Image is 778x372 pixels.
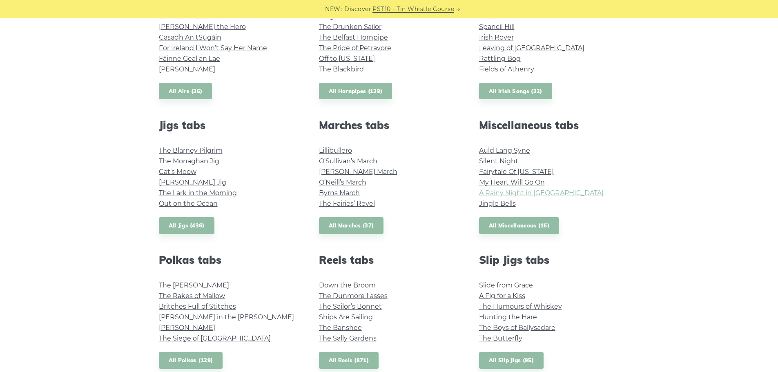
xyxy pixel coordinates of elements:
[479,217,560,234] a: All Miscellaneous (16)
[159,119,299,131] h2: Jigs tabs
[319,119,459,131] h2: Marches tabs
[159,12,226,20] a: Lonesome Boatman
[479,189,604,197] a: A Rainy Night in [GEOGRAPHIC_DATA]
[159,44,267,52] a: For Ireland I Won’t Say Her Name
[479,23,515,31] a: Spancil Hill
[372,4,454,14] a: PST10 - Tin Whistle Course
[319,313,373,321] a: Ships Are Sailing
[479,12,498,20] a: Grace
[319,189,360,197] a: Byrns March
[159,65,215,73] a: [PERSON_NAME]
[479,65,534,73] a: Fields of Athenry
[479,313,537,321] a: Hunting the Hare
[479,281,533,289] a: Slide from Grace
[159,254,299,266] h2: Polkas tabs
[479,303,562,310] a: The Humours of Whiskey
[319,303,382,310] a: The Sailor’s Bonnet
[319,352,379,369] a: All Reels (871)
[159,281,229,289] a: The [PERSON_NAME]
[159,292,225,300] a: The Rakes of Mallow
[319,23,381,31] a: The Drunken Sailor
[159,83,212,100] a: All Airs (36)
[319,157,377,165] a: O’Sullivan’s March
[319,324,362,332] a: The Banshee
[319,33,388,41] a: The Belfast Hornpipe
[479,33,514,41] a: Irish Rover
[479,83,552,100] a: All Irish Songs (32)
[159,178,226,186] a: [PERSON_NAME] Jig
[319,12,366,20] a: King Of Fairies
[479,292,525,300] a: A Fig for a Kiss
[319,254,459,266] h2: Reels tabs
[479,44,584,52] a: Leaving of [GEOGRAPHIC_DATA]
[479,119,620,131] h2: Miscellaneous tabs
[319,83,392,100] a: All Hornpipes (139)
[319,334,377,342] a: The Sally Gardens
[319,178,366,186] a: O’Neill’s March
[319,168,397,176] a: [PERSON_NAME] March
[159,303,236,310] a: Britches Full of Stitches
[159,55,220,62] a: Fáinne Geal an Lae
[159,324,215,332] a: [PERSON_NAME]
[479,168,554,176] a: Fairytale Of [US_STATE]
[479,334,522,342] a: The Butterfly
[319,281,376,289] a: Down the Broom
[159,168,196,176] a: Cat’s Meow
[319,55,375,62] a: Off to [US_STATE]
[479,147,530,154] a: Auld Lang Syne
[325,4,342,14] span: NEW:
[159,217,214,234] a: All Jigs (436)
[479,157,518,165] a: Silent Night
[159,157,219,165] a: The Monaghan Jig
[479,55,521,62] a: Rattling Bog
[344,4,371,14] span: Discover
[479,254,620,266] h2: Slip Jigs tabs
[159,334,271,342] a: The Siege of [GEOGRAPHIC_DATA]
[479,178,545,186] a: My Heart Will Go On
[479,324,555,332] a: The Boys of Ballysadare
[159,352,223,369] a: All Polkas (129)
[159,200,218,207] a: Out on the Ocean
[319,44,391,52] a: The Pride of Petravore
[479,352,544,369] a: All Slip Jigs (95)
[159,33,221,41] a: Casadh An tSúgáin
[159,147,223,154] a: The Blarney Pilgrim
[159,313,294,321] a: [PERSON_NAME] in the [PERSON_NAME]
[319,65,364,73] a: The Blackbird
[319,200,375,207] a: The Fairies’ Revel
[319,147,352,154] a: Lillibullero
[319,292,388,300] a: The Dunmore Lasses
[159,189,237,197] a: The Lark in the Morning
[479,200,516,207] a: Jingle Bells
[159,23,246,31] a: [PERSON_NAME] the Hero
[319,217,384,234] a: All Marches (37)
